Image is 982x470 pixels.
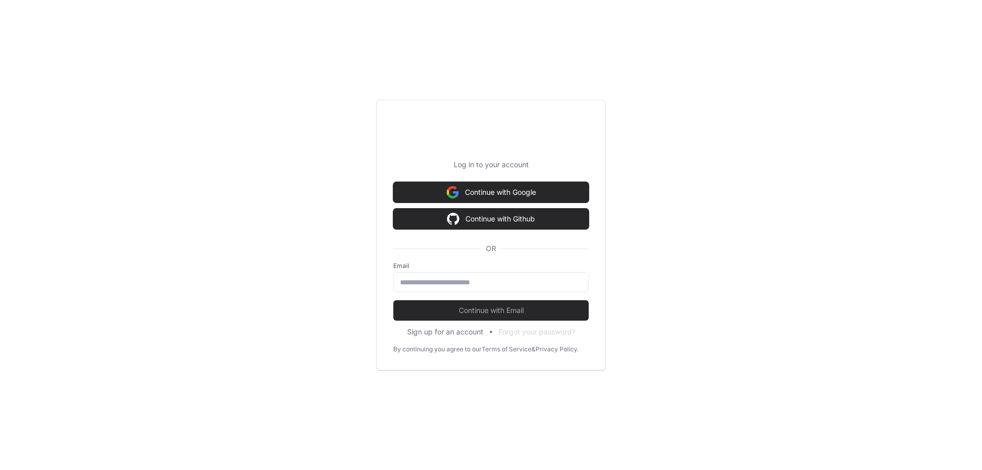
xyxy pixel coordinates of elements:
button: Forgot your password? [499,327,575,337]
button: Continue with Github [393,209,589,229]
img: Sign in with google [447,182,459,203]
a: Privacy Policy. [535,345,578,353]
button: Continue with Email [393,300,589,321]
span: Continue with Email [393,305,589,316]
div: By continuing you agree to our [393,345,482,353]
a: Terms of Service [482,345,531,353]
label: Email [393,262,589,270]
p: Log in to your account [393,160,589,170]
div: & [531,345,535,353]
button: Sign up for an account [407,327,483,337]
img: Sign in with google [447,209,459,229]
button: Continue with Google [393,182,589,203]
span: OR [482,243,500,254]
